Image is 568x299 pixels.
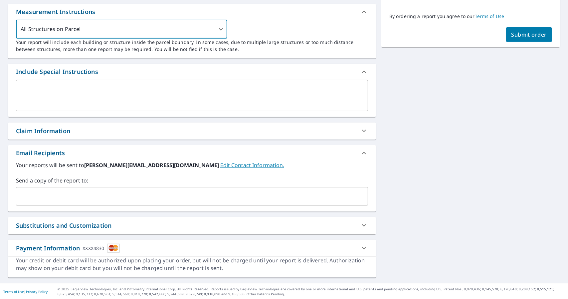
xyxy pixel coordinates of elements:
p: | [3,290,48,294]
a: Terms of Use [3,289,24,294]
a: Privacy Policy [26,289,48,294]
p: © 2025 Eagle View Technologies, Inc. and Pictometry International Corp. All Rights Reserved. Repo... [58,287,565,297]
div: XXXX4830 [83,244,104,253]
div: Substitutions and Customization [16,221,111,230]
a: Terms of Use [475,13,504,19]
div: All Structures on Parcel [16,20,227,39]
div: Include Special Instructions [8,64,376,80]
div: Measurement Instructions [16,7,95,16]
div: Measurement Instructions [8,4,376,20]
p: By ordering a report you agree to our [389,13,552,19]
div: Payment Information [16,244,120,253]
label: Your reports will be sent to [16,161,368,169]
b: [PERSON_NAME][EMAIL_ADDRESS][DOMAIN_NAME] [84,161,220,169]
p: Your report will include each building or structure inside the parcel boundary. In some cases, du... [16,39,368,53]
div: Your credit or debit card will be authorized upon placing your order, but will not be charged unt... [16,257,368,272]
div: Email Recipients [16,149,65,157]
button: Submit order [506,27,552,42]
div: Substitutions and Customization [8,217,376,234]
div: Include Special Instructions [16,67,98,76]
a: EditContactInfo [220,161,284,169]
img: cardImage [107,244,120,253]
div: Claim Information [16,127,70,136]
div: Payment InformationXXXX4830cardImage [8,240,376,257]
div: Email Recipients [8,145,376,161]
span: Submit order [511,31,547,38]
div: Claim Information [8,123,376,140]
label: Send a copy of the report to: [16,176,368,184]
